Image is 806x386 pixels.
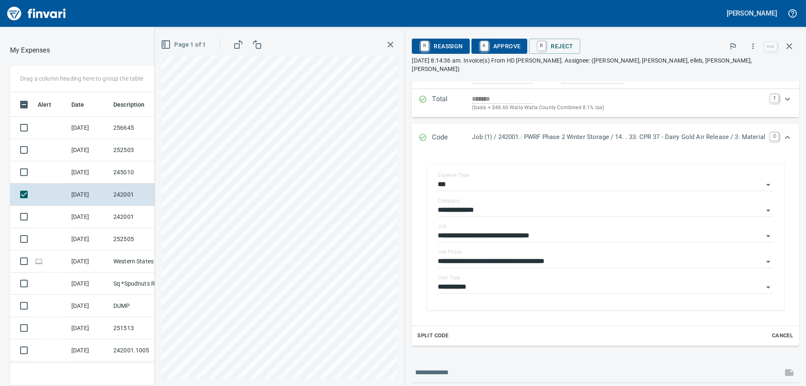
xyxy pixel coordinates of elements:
p: (basis + $48.60 Walla Walla County Combined 8.1% tax) [472,104,765,112]
td: 242001 [110,206,186,228]
span: Close invoice [762,36,799,56]
a: R [538,41,546,50]
td: DUMP [110,295,186,317]
a: R [421,41,429,50]
span: Cancel [771,331,794,341]
td: Western States Mer Pg Meridian ID [110,250,186,273]
td: 252503 [110,139,186,161]
label: Cost Type [438,275,461,280]
p: Job (1) / 242001.: PWRF Phase 2 Winter Storage / 14. . 33: CPR 37 - Dairy Gold Air Release / 3: M... [472,132,765,142]
p: Code [432,132,472,143]
td: 251513 [110,317,186,339]
button: Split Code [415,329,450,342]
td: [DATE] [68,250,110,273]
span: Split Code [417,331,448,341]
label: Job Phase [438,249,462,255]
td: Sq *Spudnuts Richland [GEOGRAPHIC_DATA] [110,273,186,295]
a: esc [764,42,777,51]
td: [DATE] [68,139,110,161]
p: My Expenses [10,45,50,55]
td: [DATE] [68,362,110,384]
button: Flag [724,37,742,55]
button: [PERSON_NAME] [725,7,779,20]
span: This records your message into the invoice and notifies anyone mentioned [779,362,799,383]
span: Alert [38,100,62,110]
p: [DATE] 8:14:36 am. Invoice(s) From HD [PERSON_NAME]. Assignee: ([PERSON_NAME], [PERSON_NAME], ell... [412,56,799,73]
td: 242001 [110,184,186,206]
label: Job [438,224,447,229]
p: Drag a column heading here to group the table [20,74,143,83]
td: [DATE] [68,161,110,184]
button: Open [762,281,774,293]
button: Cancel [769,329,796,342]
td: [DATE] [68,273,110,295]
span: Reassign [419,39,463,53]
a: A [480,41,488,50]
a: T [770,94,779,102]
div: Expand [412,124,799,152]
p: Total [432,94,472,112]
span: Approve [478,39,521,53]
td: 256645 [110,117,186,139]
label: Company [438,198,460,203]
h5: [PERSON_NAME] [727,9,777,18]
button: More [744,37,762,55]
button: Open [762,179,774,191]
button: AApprove [471,39,528,54]
td: [DATE] [68,228,110,250]
span: Reject [536,39,573,53]
td: 252505 [110,228,186,250]
span: Date [71,100,84,110]
span: Page 1 of 1 [162,39,206,50]
a: C [770,132,779,141]
span: Alert [38,100,51,110]
td: [DATE] [68,206,110,228]
button: RReject [529,39,580,54]
span: Description [113,100,156,110]
button: Page 1 of 1 [159,37,209,53]
div: Expand [412,152,799,346]
button: RReassign [412,39,469,54]
td: [DATE] [68,295,110,317]
span: Online transaction [34,258,43,264]
td: [DATE] [68,317,110,339]
td: 245010 [110,161,186,184]
button: Open [762,256,774,268]
img: Finvari [5,3,68,24]
td: Wm Supercenter #[GEOGRAPHIC_DATA] [110,362,186,384]
button: Open [762,230,774,242]
nav: breadcrumb [10,45,50,55]
label: Expense Type [438,173,469,178]
td: [DATE] [68,339,110,362]
td: [DATE] [68,117,110,139]
button: Open [762,205,774,216]
td: [DATE] [68,184,110,206]
td: 242001.1005 [110,339,186,362]
span: Date [71,100,95,110]
div: Expand [412,89,799,117]
span: Description [113,100,145,110]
